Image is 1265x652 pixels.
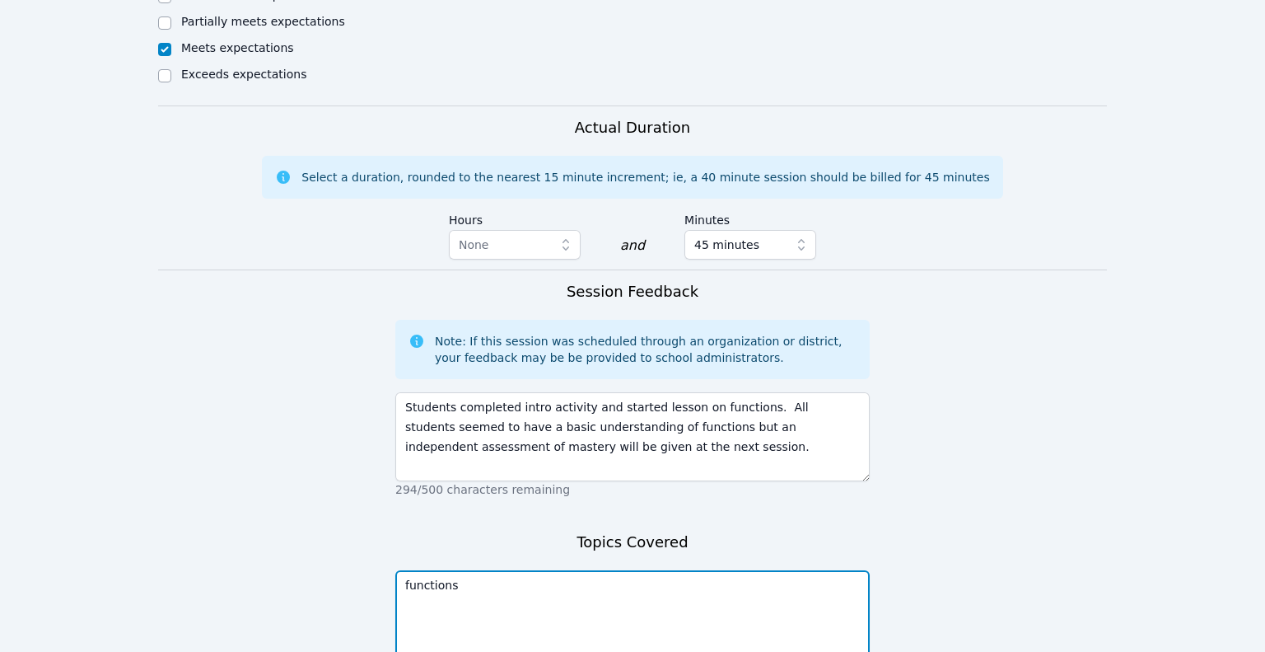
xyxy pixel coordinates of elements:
div: Select a duration, rounded to the nearest 15 minute increment; ie, a 40 minute session should be ... [301,169,989,185]
span: None [459,238,489,251]
label: Meets expectations [181,41,294,54]
span: 45 minutes [694,235,759,255]
label: Exceeds expectations [181,68,306,81]
h3: Session Feedback [567,280,698,303]
h3: Topics Covered [576,531,688,554]
label: Partially meets expectations [181,15,345,28]
label: Minutes [684,205,816,230]
h3: Actual Duration [575,116,690,139]
button: None [449,230,581,260]
div: and [620,236,645,256]
div: Note: If this session was scheduled through an organization or district, your feedback may be be ... [435,333,857,366]
label: Hours [449,205,581,230]
button: 45 minutes [684,230,816,260]
textarea: Students completed intro activity and started lesson on functions. All students seemed to have a ... [395,392,870,481]
p: 294/500 characters remaining [395,481,870,498]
